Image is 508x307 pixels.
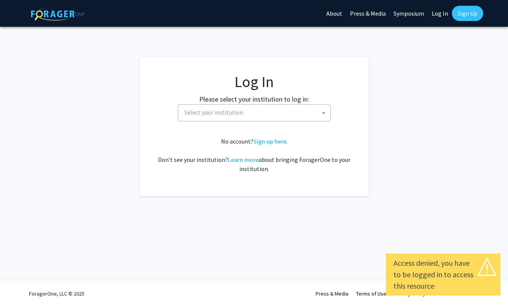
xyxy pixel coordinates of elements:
[178,104,331,121] span: Select your institution
[181,105,330,120] span: Select your institution
[393,257,493,292] div: Access denied, you have to be logged in to access this resource
[452,6,483,21] a: Sign Up
[31,7,84,21] img: ForagerOne Logo
[155,73,353,91] h1: Log In
[199,94,309,104] label: Please select your institution to log in:
[29,280,84,307] div: ForagerOne, LLC © 2025
[228,156,259,163] a: Learn more about bringing ForagerOne to your institution
[155,137,353,173] div: No account? . Don't see your institution? about bringing ForagerOne to your institution.
[316,290,348,297] a: Press & Media
[253,137,286,145] a: Sign up here
[184,108,243,116] span: Select your institution
[356,290,386,297] a: Terms of Use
